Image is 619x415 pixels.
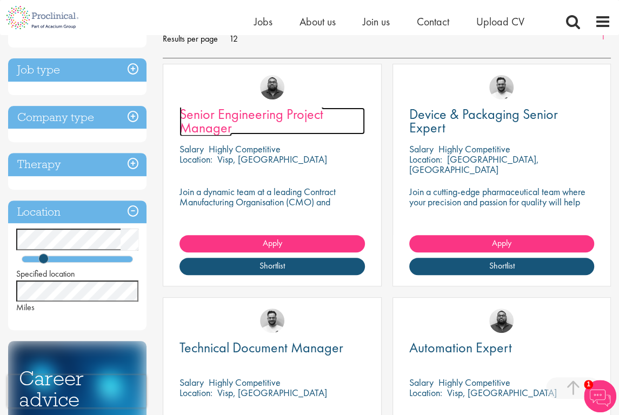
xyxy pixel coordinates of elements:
p: Visp, [GEOGRAPHIC_DATA] [447,386,557,399]
p: Highly Competitive [209,376,281,389]
a: Contact [417,15,449,29]
p: Highly Competitive [209,143,281,155]
h3: Career advice [19,368,136,410]
span: Miles [16,302,35,313]
p: Join a cutting-edge pharmaceutical team where your precision and passion for quality will help sh... [409,186,594,217]
p: [GEOGRAPHIC_DATA], [GEOGRAPHIC_DATA] [409,153,539,176]
span: Salary [179,143,204,155]
p: Highly Competitive [438,376,510,389]
img: Emile De Beer [260,309,284,333]
a: Shortlist [409,258,594,275]
a: 12 [225,33,242,44]
span: Salary [409,376,434,389]
h3: Location [8,200,147,224]
a: Device & Packaging Senior Expert [409,108,594,135]
a: Apply [409,235,594,252]
a: Shortlist [179,258,364,275]
img: Emile De Beer [489,75,514,99]
span: Specified location [16,268,75,279]
img: Ashley Bennett [489,309,514,333]
a: Join us [363,15,390,29]
span: Salary [179,376,204,389]
p: Visp, [GEOGRAPHIC_DATA] [217,153,327,165]
p: Visp, [GEOGRAPHIC_DATA] [217,386,327,399]
span: Apply [492,237,511,249]
span: Location: [179,386,212,399]
a: Technical Document Manager [179,341,364,354]
iframe: reCAPTCHA [8,375,146,407]
span: Location: [179,153,212,165]
a: Upload CV [476,15,524,29]
span: Senior Engineering Project Manager [179,105,323,137]
img: Chatbot [584,380,616,412]
p: Highly Competitive [438,143,510,155]
span: Technical Document Manager [179,338,343,357]
span: Salary [409,143,434,155]
a: 1 [595,31,611,43]
p: Join a dynamic team at a leading Contract Manufacturing Organisation (CMO) and contribute to grou... [179,186,364,227]
span: Location: [409,386,442,399]
h3: Company type [8,106,147,129]
span: Results per page [163,31,218,47]
a: About us [299,15,336,29]
span: Apply [262,237,282,249]
a: Jobs [254,15,272,29]
span: Device & Packaging Senior Expert [409,105,558,137]
a: Automation Expert [409,341,594,354]
span: Location: [409,153,442,165]
a: Apply [179,235,364,252]
img: Ashley Bennett [260,75,284,99]
a: Senior Engineering Project Manager [179,108,364,135]
h3: Job type [8,58,147,82]
h3: Therapy [8,153,147,176]
span: 1 [584,380,593,389]
span: Automation Expert [409,338,512,357]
